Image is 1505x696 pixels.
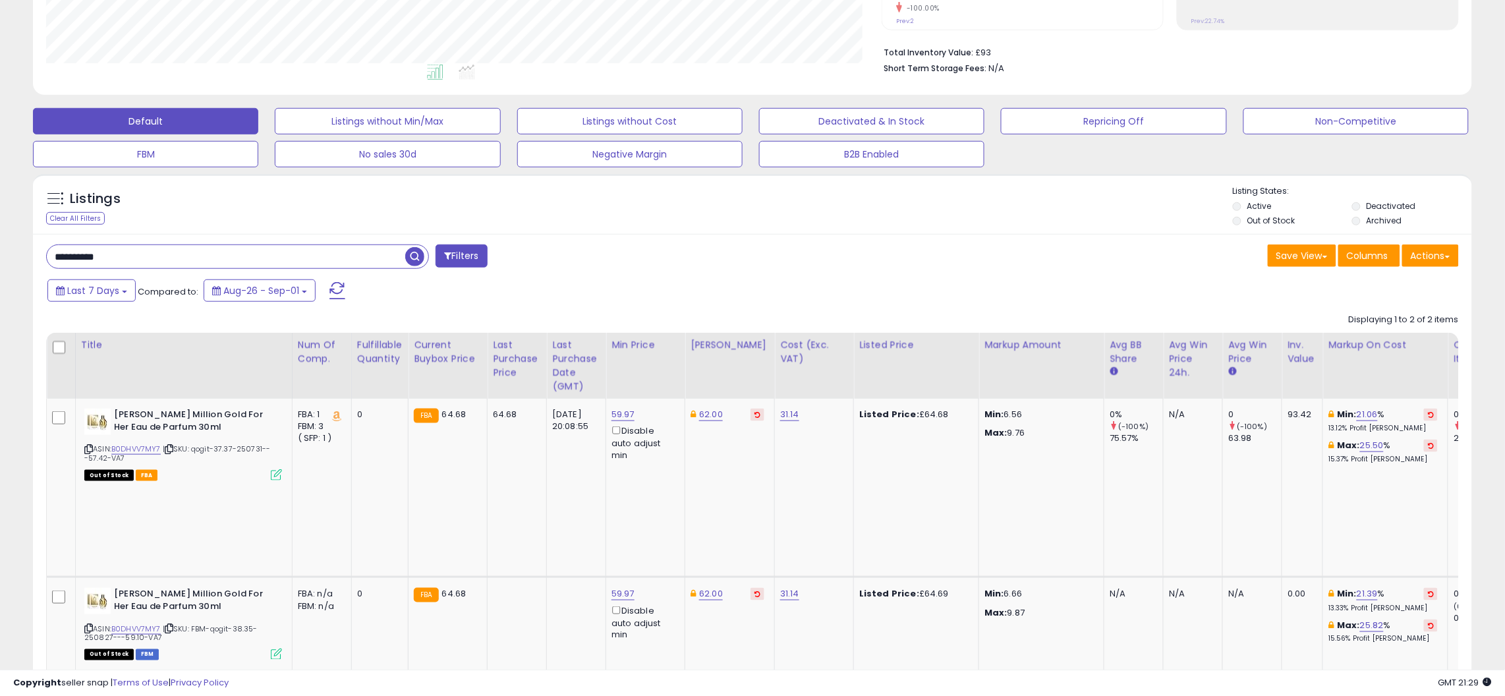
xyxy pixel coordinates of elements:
[111,444,161,455] a: B0DHVV7MY7
[1110,409,1163,420] div: 0%
[984,606,1008,619] strong: Max:
[1228,588,1272,600] div: N/A
[442,587,467,600] span: 64.68
[46,212,105,225] div: Clear All Filters
[13,677,229,689] div: seller snap | |
[780,587,799,600] a: 31.14
[1402,245,1459,267] button: Actions
[136,470,158,481] span: FBA
[1110,432,1163,444] div: 75.57%
[493,338,541,380] div: Last Purchase Price
[1288,409,1313,420] div: 93.42
[138,285,198,298] span: Compared to:
[414,588,438,602] small: FBA
[171,676,229,689] a: Privacy Policy
[113,676,169,689] a: Terms of Use
[84,623,258,643] span: | SKU: FBM-qogit-38.35-250827---59.10-VA7
[859,338,973,352] div: Listed Price
[1001,108,1226,134] button: Repricing Off
[699,408,723,421] a: 62.00
[33,108,258,134] button: Default
[984,607,1094,619] p: 9.87
[442,408,467,420] span: 64.68
[699,587,723,600] a: 62.00
[884,63,986,74] b: Short Term Storage Fees:
[414,409,438,423] small: FBA
[984,408,1004,420] strong: Min:
[436,245,487,268] button: Filters
[754,411,760,418] i: Revert to store-level Dynamic Max Price
[1338,439,1361,451] b: Max:
[84,470,134,481] span: All listings that are currently out of stock and unavailable for purchase on Amazon
[896,17,914,25] small: Prev: 2
[859,408,919,420] b: Listed Price:
[1328,441,1334,449] i: This overrides the store level max markup for this listing
[1243,108,1469,134] button: Non-Competitive
[1328,409,1438,433] div: %
[298,420,341,432] div: FBM: 3
[552,338,600,393] div: Last Purchase Date (GMT)
[1328,588,1438,612] div: %
[275,108,500,134] button: Listings without Min/Max
[275,141,500,167] button: No sales 30d
[859,588,969,600] div: £64.69
[357,588,398,600] div: 0
[1438,676,1492,689] span: 2025-09-9 21:29 GMT
[984,409,1094,420] p: 6.56
[1228,338,1276,366] div: Avg Win Price
[33,141,258,167] button: FBM
[1338,587,1357,600] b: Min:
[1367,200,1416,212] label: Deactivated
[1110,366,1118,378] small: Avg BB Share.
[552,409,596,432] div: [DATE] 20:08:55
[884,43,1449,59] li: £93
[611,408,635,421] a: 59.97
[223,284,299,297] span: Aug-26 - Sep-01
[1328,410,1334,419] i: This overrides the store level min markup for this listing
[67,284,119,297] span: Last 7 Days
[493,409,536,420] div: 64.68
[1288,588,1313,600] div: 0.00
[611,587,635,600] a: 59.97
[13,676,61,689] strong: Copyright
[780,408,799,421] a: 31.14
[984,338,1098,352] div: Markup Amount
[114,409,274,436] b: [PERSON_NAME] Million Gold For Her Eau de Parfum 30ml
[1268,245,1336,267] button: Save View
[759,141,984,167] button: B2B Enabled
[1118,421,1149,432] small: (-100%)
[84,649,134,660] span: All listings that are currently out of stock and unavailable for purchase on Amazon
[691,589,696,598] i: This overrides the store level Dynamic Max Price for this listing
[1328,621,1334,629] i: This overrides the store level max markup for this listing
[1233,185,1472,198] p: Listing States:
[1191,17,1225,25] small: Prev: 22.74%
[1228,366,1236,378] small: Avg Win Price.
[1347,249,1388,262] span: Columns
[984,427,1094,439] p: 9.76
[136,649,159,660] span: FBM
[84,409,282,479] div: ASIN:
[984,587,1004,600] strong: Min:
[298,338,346,366] div: Num of Comp.
[1338,619,1361,631] b: Max:
[47,279,136,302] button: Last 7 Days
[984,588,1094,600] p: 6.66
[1169,588,1212,600] div: N/A
[298,588,341,600] div: FBA: n/a
[298,432,341,444] div: ( SFP: 1 )
[1288,338,1317,366] div: Inv. value
[1237,421,1267,432] small: (-100%)
[1428,622,1434,629] i: Revert to store-level Max Markup
[1454,338,1502,366] div: Ordered Items
[1328,440,1438,464] div: %
[1357,408,1378,421] a: 21.06
[1169,409,1212,420] div: N/A
[1247,215,1295,226] label: Out of Stock
[1349,314,1459,326] div: Displaying 1 to 2 of 2 items
[1454,601,1472,612] small: (0%)
[1328,589,1334,598] i: This overrides the store level min markup for this listing
[988,62,1004,74] span: N/A
[1110,588,1153,600] div: N/A
[1360,439,1384,452] a: 25.50
[1428,442,1434,449] i: Revert to store-level Max Markup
